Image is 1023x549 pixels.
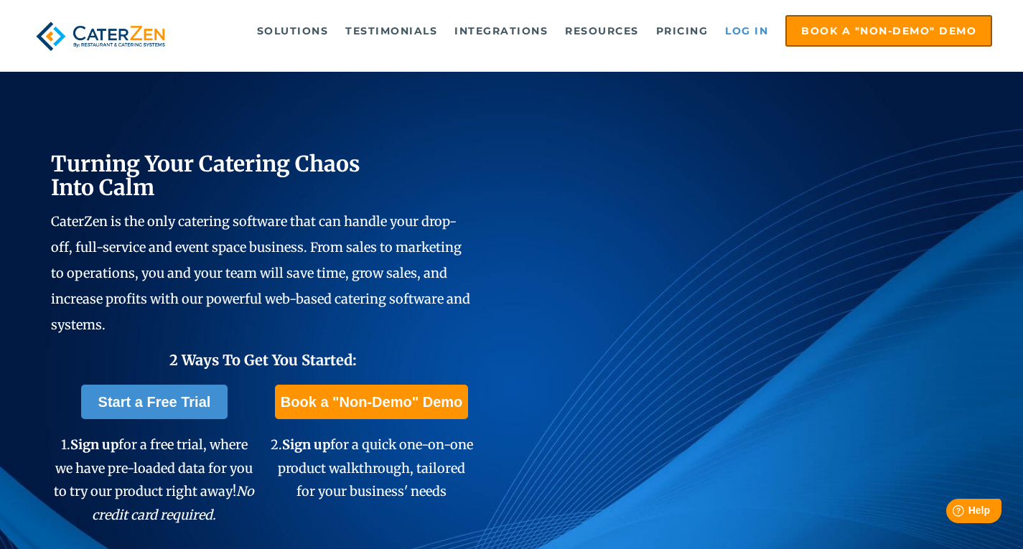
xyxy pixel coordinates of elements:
[338,17,444,45] a: Testimonials
[92,483,254,522] em: No credit card required.
[250,17,336,45] a: Solutions
[282,436,330,453] span: Sign up
[81,385,228,419] a: Start a Free Trial
[785,15,992,47] a: Book a "Non-Demo" Demo
[54,436,254,522] span: 1. for a free trial, where we have pre-loaded data for you to try our product right away!
[271,436,473,499] span: 2. for a quick one-on-one product walkthrough, tailored for your business' needs
[275,385,468,419] a: Book a "Non-Demo" Demo
[51,213,470,333] span: CaterZen is the only catering software that can handle your drop-off, full-service and event spac...
[649,17,716,45] a: Pricing
[447,17,555,45] a: Integrations
[169,351,357,369] span: 2 Ways To Get You Started:
[31,15,171,57] img: caterzen
[51,150,360,201] span: Turning Your Catering Chaos Into Calm
[558,17,646,45] a: Resources
[70,436,118,453] span: Sign up
[195,15,993,47] div: Navigation Menu
[895,493,1007,533] iframe: Help widget launcher
[718,17,775,45] a: Log in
